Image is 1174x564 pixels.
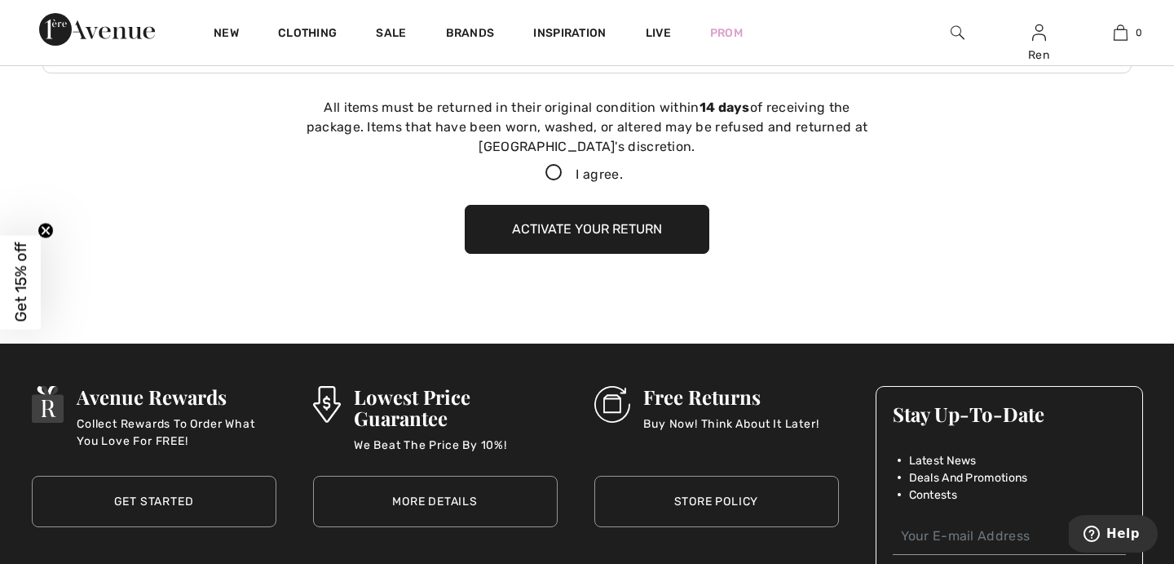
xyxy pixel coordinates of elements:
div: All items must be returned in their original condition within of receiving the package. Items tha... [302,98,872,157]
a: Store Policy [594,476,839,527]
span: 0 [1136,25,1142,40]
a: Sign In [1032,24,1046,40]
p: We Beat The Price By 10%! [354,437,558,469]
span: Get 15% off [11,242,30,322]
a: More Details [313,476,558,527]
img: Avenue Rewards [32,386,64,423]
span: Deals And Promotions [909,469,1028,486]
span: Contests [909,486,957,504]
a: Sale [376,26,406,43]
a: 0 [1080,23,1160,42]
label: I agree. [532,165,642,184]
img: My Bag [1114,23,1128,42]
img: 1ère Avenue [39,13,155,46]
h3: Avenue Rewards [77,386,276,407]
p: Buy Now! Think About It Later! [643,415,819,448]
input: Your E-mail Address [893,518,1126,555]
a: Get Started [32,476,276,527]
h3: Stay Up-To-Date [893,403,1126,424]
a: New [214,26,239,43]
button: Activate your return [465,205,709,254]
span: Inspiration [533,26,606,43]
h3: Free Returns [643,386,819,407]
img: Free Returns [594,386,631,423]
img: search the website [951,23,964,42]
p: Collect Rewards To Order What You Love For FREE! [77,415,276,448]
a: Live [646,24,671,42]
iframe: Opens a widget where you can find more information [1069,515,1158,556]
button: Close teaser [38,222,54,238]
a: Prom [710,24,743,42]
a: Clothing [278,26,337,43]
div: Ren [999,47,1079,64]
h3: Lowest Price Guarantee [354,386,558,429]
img: My Info [1032,23,1046,42]
strong: 14 days [700,100,750,115]
span: Latest News [909,452,977,469]
a: Brands [446,26,495,43]
img: Lowest Price Guarantee [313,386,341,423]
